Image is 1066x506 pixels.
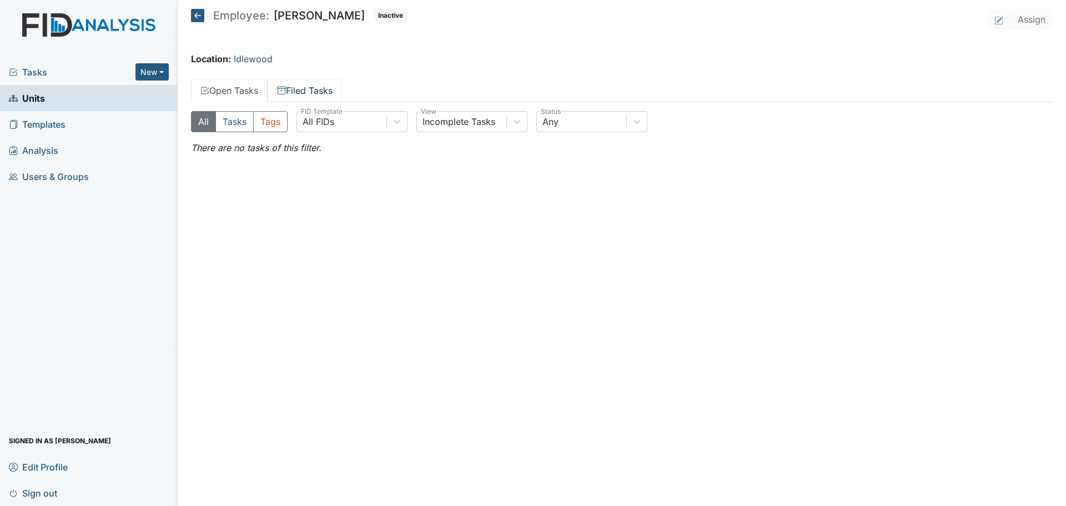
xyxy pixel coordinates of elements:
[1010,9,1053,30] button: Assign
[215,111,254,132] button: Tasks
[9,116,66,133] span: Templates
[374,9,408,22] span: Inactive
[9,142,58,159] span: Analysis
[191,111,216,132] button: All
[191,111,288,132] div: Type filter
[213,10,269,21] span: Employee:
[234,53,273,64] a: Idlewood
[9,89,45,107] span: Units
[542,115,559,128] div: Any
[268,79,342,102] a: Filed Tasks
[9,168,89,185] span: Users & Groups
[423,115,495,128] div: Incomplete Tasks
[9,66,135,79] a: Tasks
[9,458,68,475] span: Edit Profile
[135,63,169,81] button: New
[191,111,1053,154] div: Open Tasks
[191,142,321,153] em: There are no tasks of this filter.
[191,53,231,64] strong: Location:
[9,432,111,449] span: Signed in as [PERSON_NAME]
[9,484,57,502] span: Sign out
[191,9,408,22] h5: [PERSON_NAME]
[253,111,288,132] button: Tags
[191,79,268,102] a: Open Tasks
[303,115,334,128] div: All FIDs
